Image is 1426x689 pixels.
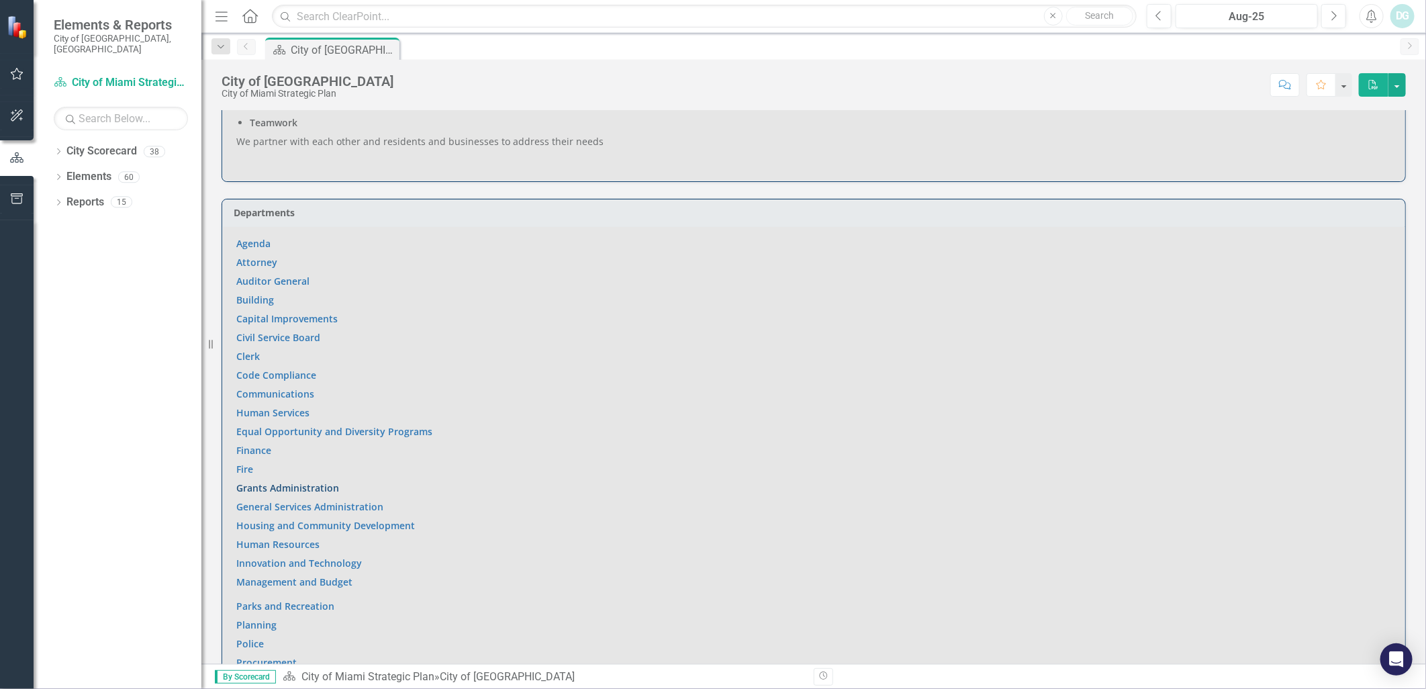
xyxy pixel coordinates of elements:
div: 60 [118,171,140,183]
span: We partner with each other and residents and businesses to address their needs [236,135,604,148]
a: Equal Opportunity and Diversity Programs [236,425,432,438]
a: Attorney [236,256,277,269]
strong: Teamwork [250,116,297,129]
img: ClearPoint Strategy [7,15,30,39]
div: » [283,670,804,685]
h3: Departments [234,208,1398,218]
span: By Scorecard [215,670,276,684]
button: Aug-25 [1176,4,1318,28]
a: Communications [236,387,314,400]
a: Management and Budget [236,576,352,588]
a: Human Resources [236,538,320,551]
a: Auditor General [236,275,310,287]
div: City of Miami Strategic Plan [222,89,393,99]
a: Fire [236,463,253,475]
a: General Services Administration [236,500,383,513]
div: City of [GEOGRAPHIC_DATA] [440,670,575,683]
a: Human Services [236,406,310,419]
a: City Scorecard [66,144,137,159]
a: Clerk [236,350,260,363]
a: Police [236,637,264,650]
a: Agenda [236,237,271,250]
small: City of [GEOGRAPHIC_DATA], [GEOGRAPHIC_DATA] [54,33,188,55]
a: Reports [66,195,104,210]
a: Finance [236,444,271,457]
a: Capital Improvements [236,312,338,325]
a: Procurement [236,656,297,669]
button: Search [1066,7,1133,26]
a: Housing and Community Development [236,519,415,532]
a: City of Miami Strategic Plan [54,75,188,91]
a: Civil Service Board [236,331,320,344]
input: Search ClearPoint... [272,5,1137,28]
input: Search Below... [54,107,188,130]
a: Building [236,293,274,306]
button: DG [1390,4,1415,28]
a: City of Miami Strategic Plan [301,670,434,683]
div: City of [GEOGRAPHIC_DATA] [291,42,396,58]
a: Innovation and Technology [236,557,362,569]
span: Search [1085,10,1114,21]
a: Grants Administration [236,481,339,494]
div: 15 [111,197,132,208]
div: City of [GEOGRAPHIC_DATA] [222,74,393,89]
div: 38 [144,146,165,157]
div: Open Intercom Messenger [1380,643,1413,676]
a: Parks and Recreation [236,600,334,612]
div: Aug-25 [1180,9,1313,25]
a: Planning [236,618,277,631]
span: Elements & Reports [54,17,188,33]
a: Elements [66,169,111,185]
a: Code Compliance [236,369,316,381]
